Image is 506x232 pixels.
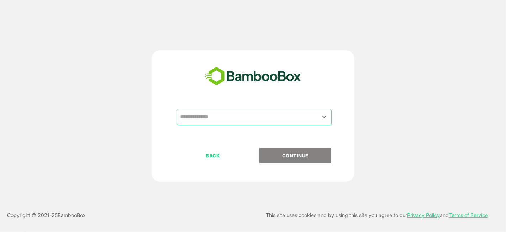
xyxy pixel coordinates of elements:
p: CONTINUE [260,152,331,160]
p: This site uses cookies and by using this site you agree to our and [266,211,488,220]
a: Terms of Service [449,212,488,218]
p: BACK [178,152,249,160]
a: Privacy Policy [407,212,440,218]
button: CONTINUE [259,148,331,163]
img: bamboobox [201,65,305,88]
button: BACK [177,148,249,163]
button: Open [320,112,329,122]
p: Copyright © 2021- 25 BambooBox [7,211,86,220]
